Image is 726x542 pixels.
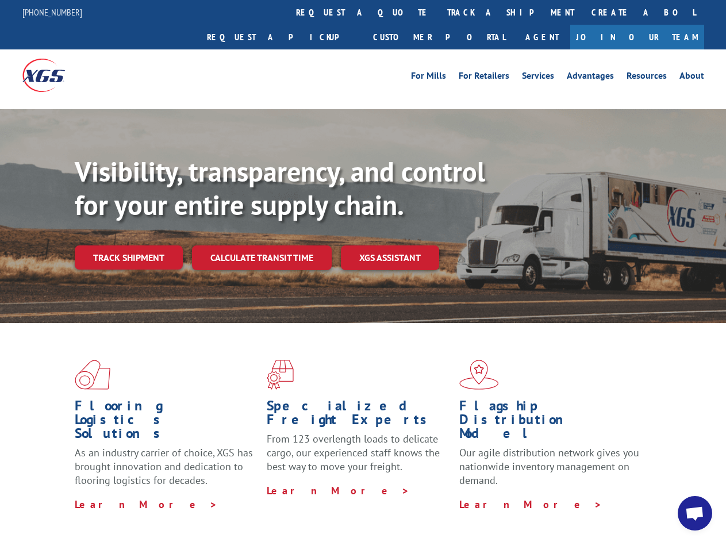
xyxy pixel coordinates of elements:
span: Our agile distribution network gives you nationwide inventory management on demand. [459,446,639,487]
h1: Specialized Freight Experts [267,399,450,432]
a: Track shipment [75,245,183,270]
a: For Retailers [459,71,509,84]
span: As an industry carrier of choice, XGS has brought innovation and dedication to flooring logistics... [75,446,253,487]
a: For Mills [411,71,446,84]
a: Advantages [567,71,614,84]
img: xgs-icon-flagship-distribution-model-red [459,360,499,390]
a: XGS ASSISTANT [341,245,439,270]
a: Join Our Team [570,25,704,49]
a: About [679,71,704,84]
a: Resources [627,71,667,84]
a: Agent [514,25,570,49]
a: Customer Portal [364,25,514,49]
h1: Flagship Distribution Model [459,399,643,446]
a: [PHONE_NUMBER] [22,6,82,18]
a: Learn More > [267,484,410,497]
h1: Flooring Logistics Solutions [75,399,258,446]
a: Services [522,71,554,84]
b: Visibility, transparency, and control for your entire supply chain. [75,153,485,222]
a: Learn More > [459,498,602,511]
img: xgs-icon-focused-on-flooring-red [267,360,294,390]
a: Calculate transit time [192,245,332,270]
div: Open chat [678,496,712,531]
a: Learn More > [75,498,218,511]
img: xgs-icon-total-supply-chain-intelligence-red [75,360,110,390]
a: Request a pickup [198,25,364,49]
p: From 123 overlength loads to delicate cargo, our experienced staff knows the best way to move you... [267,432,450,483]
